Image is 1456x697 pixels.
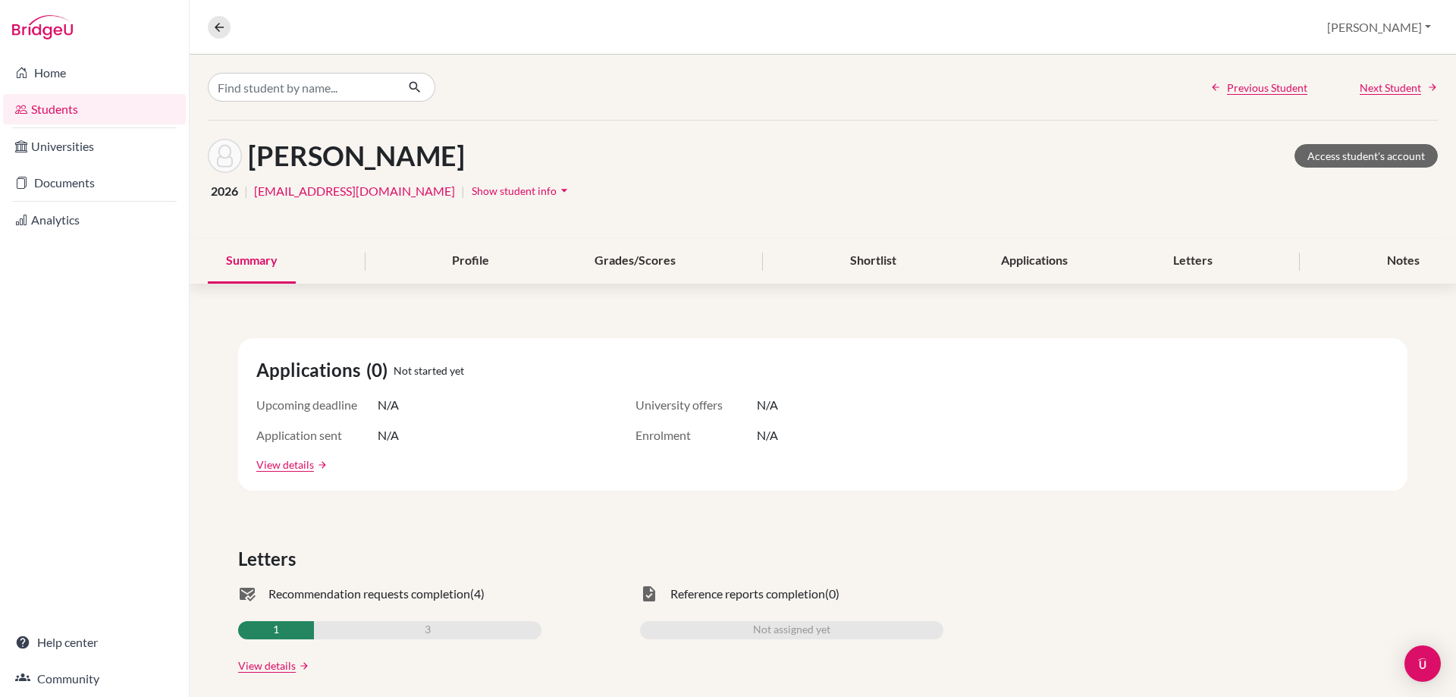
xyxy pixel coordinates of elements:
[238,545,302,573] span: Letters
[576,239,694,284] div: Grades/Scores
[3,664,186,694] a: Community
[825,585,839,603] span: (0)
[1227,80,1307,96] span: Previous Student
[1360,80,1421,96] span: Next Student
[3,627,186,658] a: Help center
[208,139,242,173] img: Elton Ortega's avatar
[238,585,256,603] span: mark_email_read
[557,183,572,198] i: arrow_drop_down
[461,182,465,200] span: |
[983,239,1086,284] div: Applications
[268,585,470,603] span: Recommendation requests completion
[470,585,485,603] span: (4)
[832,239,915,284] div: Shortlist
[425,621,431,639] span: 3
[3,168,186,198] a: Documents
[1404,645,1441,682] div: Open Intercom Messenger
[1369,239,1438,284] div: Notes
[3,131,186,162] a: Universities
[1360,80,1438,96] a: Next Student
[12,15,73,39] img: Bridge-U
[248,140,465,172] h1: [PERSON_NAME]
[238,658,296,673] a: View details
[472,184,557,197] span: Show student info
[208,73,396,102] input: Find student by name...
[211,182,238,200] span: 2026
[254,182,455,200] a: [EMAIL_ADDRESS][DOMAIN_NAME]
[1294,144,1438,168] a: Access student's account
[296,661,309,671] a: arrow_forward
[366,356,394,384] span: (0)
[635,426,757,444] span: Enrolment
[471,179,573,203] button: Show student infoarrow_drop_down
[1210,80,1307,96] a: Previous Student
[256,426,378,444] span: Application sent
[757,426,778,444] span: N/A
[394,363,464,378] span: Not started yet
[1155,239,1231,284] div: Letters
[757,396,778,414] span: N/A
[256,396,378,414] span: Upcoming deadline
[670,585,825,603] span: Reference reports completion
[434,239,507,284] div: Profile
[753,621,830,639] span: Not assigned yet
[3,205,186,235] a: Analytics
[378,396,399,414] span: N/A
[256,457,314,473] a: View details
[3,58,186,88] a: Home
[273,621,279,639] span: 1
[1320,13,1438,42] button: [PERSON_NAME]
[244,182,248,200] span: |
[314,460,328,470] a: arrow_forward
[208,239,296,284] div: Summary
[640,585,658,603] span: task
[378,426,399,444] span: N/A
[3,94,186,124] a: Students
[256,356,366,384] span: Applications
[635,396,757,414] span: University offers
